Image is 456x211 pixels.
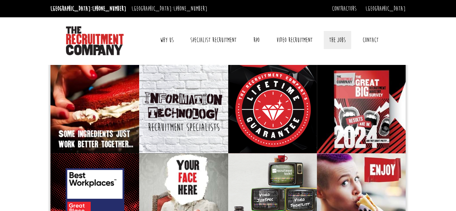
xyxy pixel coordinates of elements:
[248,31,265,49] a: RPO
[66,26,124,55] img: The Recruitment Company
[92,5,126,13] a: [PHONE_NUMBER]
[357,31,384,49] a: Contact
[173,5,207,13] a: [PHONE_NUMBER]
[49,3,128,14] li: [GEOGRAPHIC_DATA]:
[271,31,318,49] a: Video Recruitment
[130,3,209,14] li: [GEOGRAPHIC_DATA]:
[324,31,351,49] a: The Jobs
[185,31,242,49] a: Specialist Recruitment
[366,5,406,13] a: [GEOGRAPHIC_DATA]
[155,31,179,49] a: Why Us
[332,5,357,13] a: Contractors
